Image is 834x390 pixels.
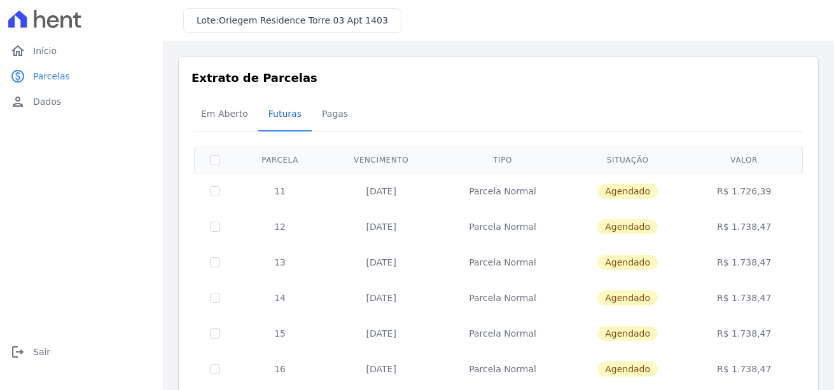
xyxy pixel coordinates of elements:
td: Parcela Normal [438,209,567,245]
td: [DATE] [324,245,438,280]
span: Pagas [314,101,356,126]
a: logoutSair [5,339,158,365]
span: Agendado [597,361,658,377]
a: Pagas [312,98,358,131]
i: home [10,43,25,58]
span: Agendado [597,290,658,306]
span: Início [33,44,57,57]
a: paidParcelas [5,64,158,89]
th: Situação [567,147,688,173]
span: Sair [33,346,50,358]
td: 12 [235,209,324,245]
td: [DATE] [324,351,438,387]
h3: Extrato de Parcelas [191,69,805,86]
span: Oriegem Residence Torre 03 Apt 1403 [219,15,388,25]
span: Agendado [597,326,658,341]
th: Vencimento [324,147,438,173]
td: [DATE] [324,316,438,351]
td: R$ 1.738,47 [688,280,800,316]
span: Agendado [597,255,658,270]
td: 14 [235,280,324,316]
a: Em Aberto [191,98,258,131]
i: logout [10,344,25,360]
th: Valor [688,147,800,173]
td: R$ 1.726,39 [688,173,800,209]
td: R$ 1.738,47 [688,316,800,351]
a: Futuras [258,98,312,131]
a: personDados [5,89,158,114]
th: Parcela [235,147,324,173]
i: person [10,94,25,109]
i: paid [10,69,25,84]
td: 16 [235,351,324,387]
td: 15 [235,316,324,351]
td: Parcela Normal [438,351,567,387]
span: Agendado [597,184,658,199]
h3: Lote: [197,14,388,27]
span: Parcelas [33,70,70,83]
td: Parcela Normal [438,245,567,280]
td: R$ 1.738,47 [688,351,800,387]
th: Tipo [438,147,567,173]
td: 13 [235,245,324,280]
td: Parcela Normal [438,173,567,209]
td: Parcela Normal [438,280,567,316]
td: Parcela Normal [438,316,567,351]
td: [DATE] [324,280,438,316]
td: [DATE] [324,209,438,245]
span: Futuras [261,101,309,126]
td: R$ 1.738,47 [688,245,800,280]
td: 11 [235,173,324,209]
span: Dados [33,95,61,108]
td: [DATE] [324,173,438,209]
td: R$ 1.738,47 [688,209,800,245]
span: Agendado [597,219,658,234]
a: homeInício [5,38,158,64]
span: Em Aberto [193,101,256,126]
